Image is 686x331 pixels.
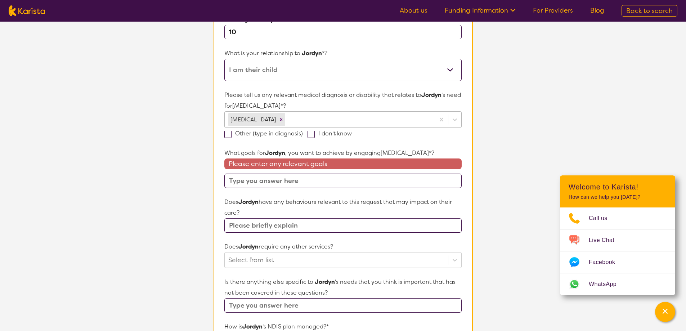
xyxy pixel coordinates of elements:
span: Call us [589,213,616,224]
span: Please enter any relevant goals [224,158,461,169]
strong: Jordyn [242,323,263,330]
p: What goals for , you want to achieve by engaging [MEDICAL_DATA] *? [224,148,461,158]
strong: Jordyn [238,243,259,250]
strong: Jordyn [302,49,322,57]
a: Blog [590,6,604,15]
p: What is your relationship to *? [224,48,461,59]
p: Please tell us any relevant medical diagnosis or disability that relates to 's need for [MEDICAL_... [224,90,461,111]
h2: Welcome to Karista! [569,183,667,191]
label: Other (type in diagnosis) [224,130,308,137]
strong: Jordyn [238,198,259,206]
input: Type you answer here [224,174,461,188]
span: Live Chat [589,235,623,246]
p: Does require any other services? [224,241,461,252]
strong: Jordyn [421,91,441,99]
a: Web link opens in a new tab. [560,273,675,295]
p: Is there anything else specific to 's needs that you think is important that has not been covered... [224,277,461,298]
strong: Jordyn [257,15,277,23]
strong: Jordyn [265,149,285,157]
div: Remove ADHD [277,113,285,126]
div: [MEDICAL_DATA] [228,113,277,126]
a: Back to search [622,5,677,17]
label: I don't know [308,130,357,137]
strong: Jordyn [315,278,335,286]
div: Channel Menu [560,175,675,295]
a: Funding Information [445,6,516,15]
a: About us [400,6,427,15]
span: Back to search [626,6,673,15]
p: Does have any behaviours relevant to this request that may impact on their care? [224,197,461,218]
a: For Providers [533,6,573,15]
span: WhatsApp [589,279,625,290]
img: Karista logo [9,5,45,16]
button: Channel Menu [655,302,675,322]
span: Facebook [589,257,624,268]
input: Type here [224,25,461,39]
input: Please briefly explain [224,218,461,233]
ul: Choose channel [560,207,675,295]
p: How can we help you [DATE]? [569,194,667,200]
input: Type you answer here [224,298,461,313]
